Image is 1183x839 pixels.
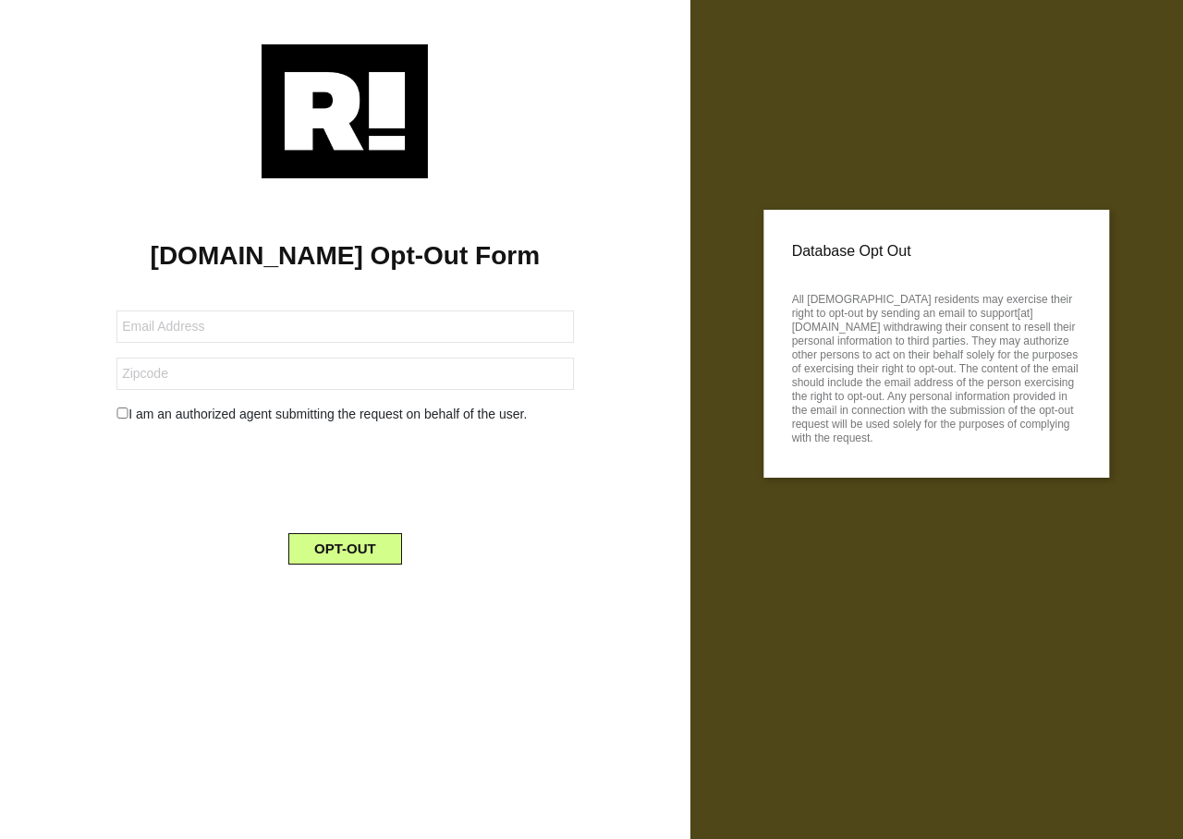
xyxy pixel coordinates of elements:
[116,358,573,390] input: Zipcode
[116,310,573,343] input: Email Address
[288,533,402,565] button: OPT-OUT
[792,237,1081,265] p: Database Opt Out
[792,287,1081,445] p: All [DEMOGRAPHIC_DATA] residents may exercise their right to opt-out by sending an email to suppo...
[204,439,485,511] iframe: reCAPTCHA
[28,240,663,272] h1: [DOMAIN_NAME] Opt-Out Form
[103,405,587,424] div: I am an authorized agent submitting the request on behalf of the user.
[262,44,428,178] img: Retention.com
